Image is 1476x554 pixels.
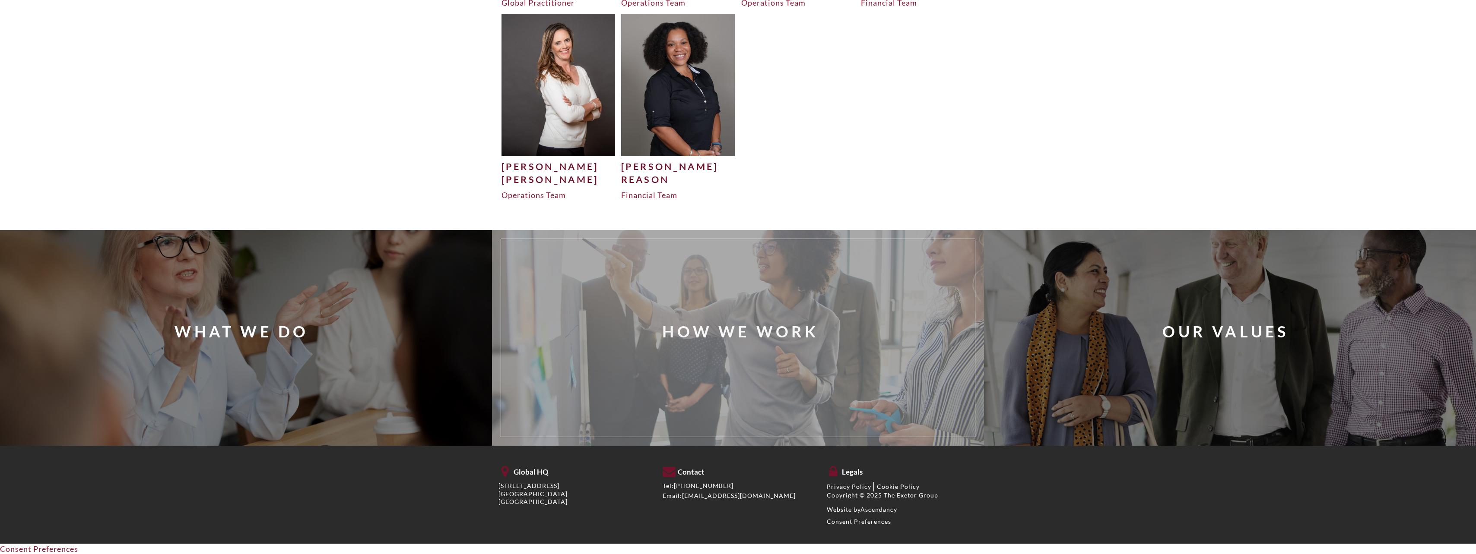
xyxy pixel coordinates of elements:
[860,506,897,513] a: Ascendancy
[502,14,616,200] a: [PERSON_NAME][PERSON_NAME]Operations Team
[621,14,735,156] img: Alicha-Reason-1-500x625.jpg
[498,482,650,506] p: [STREET_ADDRESS] [GEOGRAPHIC_DATA] [GEOGRAPHIC_DATA]
[498,464,650,476] h5: Global HQ
[827,491,978,499] div: Copyright © 2025 The Exetor Group
[1162,321,1289,342] div: Our Values
[827,483,871,490] a: Privacy Policy
[663,492,814,500] div: Email:
[621,160,735,173] div: [PERSON_NAME]
[877,483,920,490] a: Cookie Policy
[663,464,814,476] h5: Contact
[674,482,733,489] a: [PHONE_NUMBER]
[663,482,814,490] div: Tel:
[621,190,735,200] div: Financial Team
[621,173,735,186] div: Reason
[827,518,891,525] a: Consent Preferences
[827,464,978,476] h5: Legals
[682,492,796,499] a: [EMAIL_ADDRESS][DOMAIN_NAME]
[827,506,978,513] div: Website by
[502,160,616,173] div: [PERSON_NAME]
[502,190,616,200] div: Operations Team
[662,321,819,342] div: How We Work
[502,173,616,186] div: [PERSON_NAME]
[502,14,616,156] img: Liz-Olivier-500x625.jpg
[175,321,308,342] div: What We Do
[621,14,735,200] a: [PERSON_NAME]ReasonFinancial Team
